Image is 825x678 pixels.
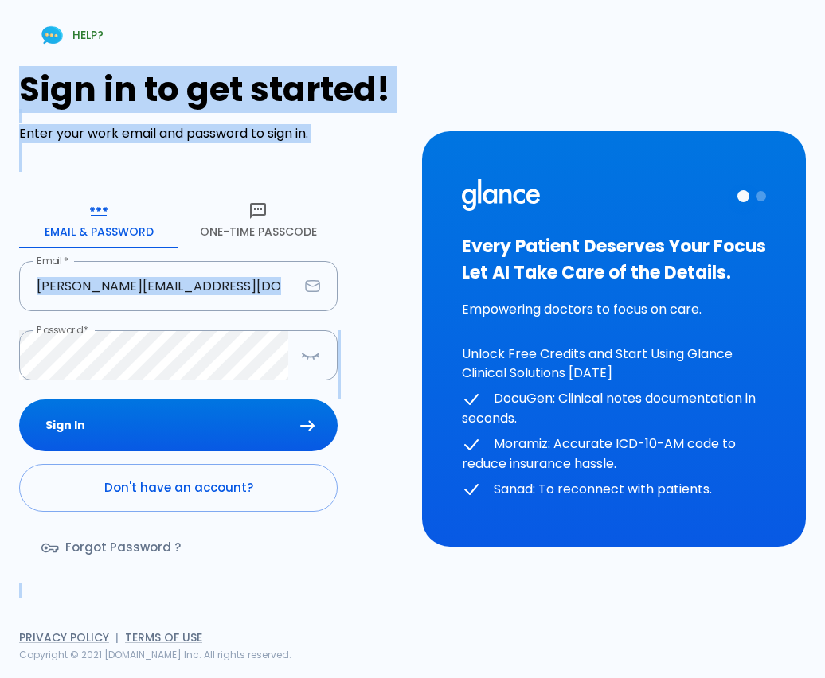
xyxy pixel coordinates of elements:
[19,464,338,512] a: Don't have an account?
[462,233,766,286] h3: Every Patient Deserves Your Focus Let AI Take Care of the Details.
[178,191,338,248] button: One-Time Passcode
[462,389,766,428] p: DocuGen: Clinical notes documentation in seconds.
[37,254,68,267] label: Email
[462,434,766,473] p: Moramiz: Accurate ICD-10-AM code to reduce insurance hassle.
[19,70,403,109] h1: Sign in to get started!
[19,648,291,661] span: Copyright © 2021 [DOMAIN_NAME] Inc. All rights reserved.
[38,21,66,49] img: Chat Support
[19,124,403,143] p: Enter your work email and password to sign in.
[462,480,766,500] p: Sanad: To reconnect with patients.
[19,261,299,311] input: dr.ahmed@clinic.com
[115,629,119,645] span: |
[125,629,202,645] a: Terms of Use
[19,191,178,248] button: Email & Password
[462,300,766,319] p: Empowering doctors to focus on care.
[19,399,338,451] button: Sign In
[19,15,123,56] a: HELP?
[37,323,88,337] label: Password
[19,524,206,571] a: Forgot Password ?
[19,629,109,645] a: Privacy Policy
[462,345,766,383] p: Unlock Free Credits and Start Using Glance Clinical Solutions [DATE]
